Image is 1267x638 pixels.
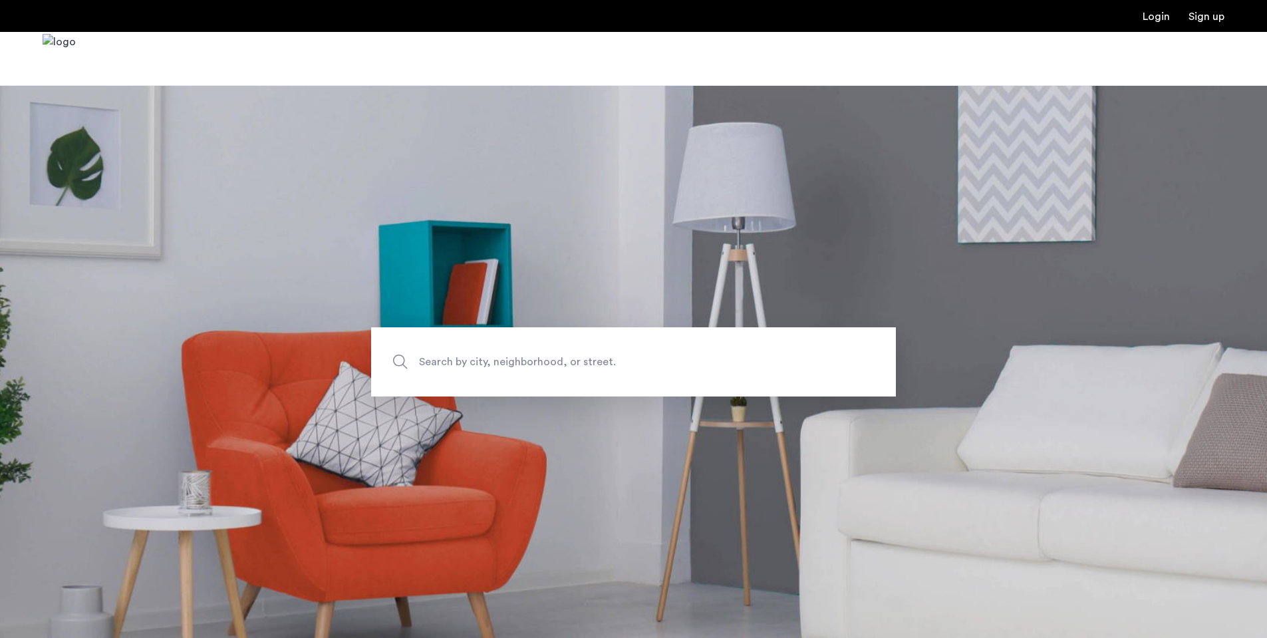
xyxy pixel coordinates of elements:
[419,353,786,371] span: Search by city, neighborhood, or street.
[43,34,76,84] img: logo
[1143,11,1170,22] a: Login
[371,327,896,397] input: Apartment Search
[1189,11,1224,22] a: Registration
[43,34,76,84] a: Cazamio Logo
